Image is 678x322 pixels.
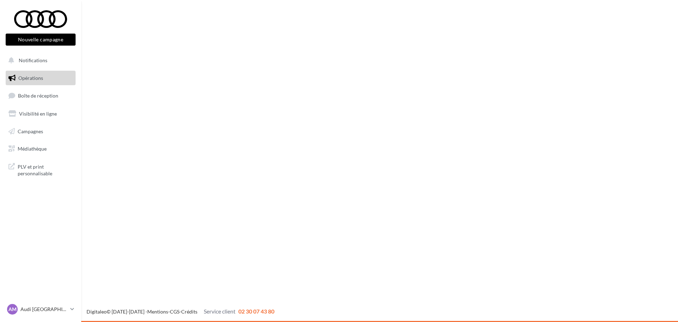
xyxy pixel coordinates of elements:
span: Visibilité en ligne [19,111,57,117]
button: Nouvelle campagne [6,34,76,46]
a: Boîte de réception [4,88,77,103]
a: Visibilité en ligne [4,106,77,121]
span: Service client [204,308,236,315]
span: © [DATE]-[DATE] - - - [87,309,274,315]
span: Notifications [19,57,47,63]
span: Opérations [18,75,43,81]
a: AM Audi [GEOGRAPHIC_DATA] [6,303,76,316]
a: Mentions [147,309,168,315]
a: Opérations [4,71,77,86]
a: CGS [170,309,179,315]
a: Crédits [181,309,197,315]
a: Médiathèque [4,141,77,156]
span: 02 30 07 43 80 [238,308,274,315]
span: Boîte de réception [18,93,58,99]
span: Campagnes [18,128,43,134]
span: PLV et print personnalisable [18,162,73,177]
span: AM [8,306,17,313]
a: Campagnes [4,124,77,139]
button: Notifications [4,53,74,68]
p: Audi [GEOGRAPHIC_DATA] [20,306,67,313]
a: PLV et print personnalisable [4,159,77,180]
span: Médiathèque [18,146,47,152]
a: Digitaleo [87,309,107,315]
